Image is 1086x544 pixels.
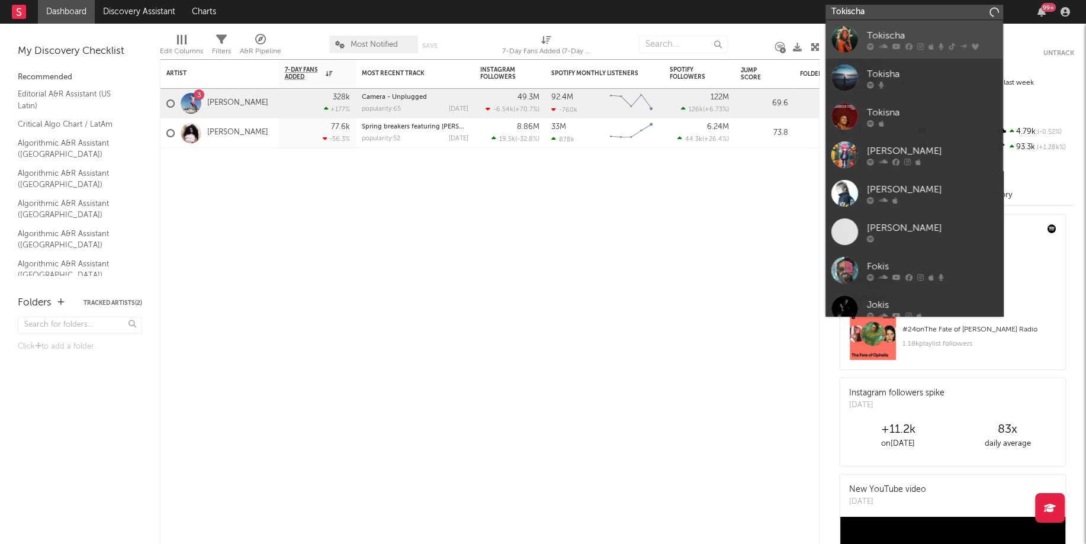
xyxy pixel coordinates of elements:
[902,323,1056,337] div: # 24 on The Fate of [PERSON_NAME] Radio
[825,251,1003,289] a: Fokis
[1037,7,1046,17] button: 99+
[670,66,711,81] div: Spotify Followers
[160,30,203,64] div: Edit Columns
[18,88,130,112] a: Editorial A&R Assistant (US Latin)
[18,118,130,131] a: Critical Algo Chart / LatAm
[953,423,1062,437] div: 83 x
[741,67,770,81] div: Jump Score
[18,227,130,252] a: Algorithmic A&R Assistant ([GEOGRAPHIC_DATA])
[551,123,566,131] div: 33M
[207,128,268,138] a: [PERSON_NAME]
[639,36,728,53] input: Search...
[333,94,350,101] div: 328k
[843,437,953,451] div: on [DATE]
[825,136,1003,174] a: [PERSON_NAME]
[605,118,658,148] svg: Chart title
[362,124,468,130] div: Spring breakers featuring kesha
[867,259,997,273] div: Fokis
[840,313,1065,369] a: #24onThe Fate of [PERSON_NAME] Radio1.18kplaylist followers
[677,135,729,143] div: ( )
[449,136,468,142] div: [DATE]
[551,70,640,77] div: Spotify Monthly Listeners
[362,106,401,112] div: popularity: 65
[849,387,944,400] div: Instagram followers spike
[551,106,577,114] div: -760k
[825,59,1003,97] a: Tokisha
[517,123,539,131] div: 8.86M
[681,105,729,113] div: ( )
[825,5,1003,20] input: Search for artists
[480,66,522,81] div: Instagram Followers
[351,41,398,49] span: Most Notified
[212,30,231,64] div: Filters
[207,98,268,108] a: [PERSON_NAME]
[324,105,350,113] div: +177 %
[1036,129,1062,136] span: -0.52 %
[867,28,997,43] div: Tokischa
[362,70,451,77] div: Most Recent Track
[499,136,515,143] span: 19.5k
[517,136,538,143] span: -32.8 %
[18,167,130,191] a: Algorithmic A&R Assistant ([GEOGRAPHIC_DATA])
[689,107,703,113] span: 126k
[240,44,281,59] div: A&R Pipeline
[704,136,727,143] span: +26.4 %
[825,213,1003,251] a: [PERSON_NAME]
[705,107,727,113] span: +6.73 %
[18,44,142,59] div: My Discovery Checklist
[212,44,231,59] div: Filters
[825,97,1003,136] a: Tokisna
[551,136,574,143] div: 878k
[518,94,539,101] div: 49.3M
[825,20,1003,59] a: Tokischa
[551,94,573,101] div: 92.4M
[995,140,1074,155] div: 93.3k
[160,44,203,59] div: Edit Columns
[422,43,438,49] button: Save
[18,296,52,310] div: Folders
[849,400,944,411] div: [DATE]
[825,174,1003,213] a: [PERSON_NAME]
[741,126,788,140] div: 73.8
[285,66,323,81] span: 7-Day Fans Added
[515,107,538,113] span: +70.7 %
[362,136,400,142] div: popularity: 52
[995,124,1074,140] div: 4.79k
[502,44,591,59] div: 7-Day Fans Added (7-Day Fans Added)
[685,136,702,143] span: 44.3k
[449,106,468,112] div: [DATE]
[953,437,1062,451] div: daily average
[605,89,658,118] svg: Chart title
[867,182,997,197] div: [PERSON_NAME]
[362,124,493,130] a: Spring breakers featuring [PERSON_NAME]
[493,107,513,113] span: -6.54k
[18,137,130,161] a: Algorithmic A&R Assistant ([GEOGRAPHIC_DATA])
[1035,144,1066,151] span: +1.28k %
[867,221,997,235] div: [PERSON_NAME]
[1043,47,1074,59] button: Untrack
[18,257,130,282] a: Algorithmic A&R Assistant ([GEOGRAPHIC_DATA])
[849,496,926,508] div: [DATE]
[849,484,926,496] div: New YouTube video
[18,340,142,354] div: Click to add a folder.
[166,70,255,77] div: Artist
[800,70,889,78] div: Folders
[331,123,350,131] div: 77.6k
[502,30,591,64] div: 7-Day Fans Added (7-Day Fans Added)
[18,317,142,334] input: Search for folders...
[362,94,468,101] div: Camera - Unplugged
[323,135,350,143] div: -56.3 %
[867,67,997,81] div: Tokisha
[825,289,1003,328] a: Jokis
[843,423,953,437] div: +11.2k
[83,300,142,306] button: Tracked Artists(2)
[707,123,729,131] div: 6.24M
[741,96,788,111] div: 69.6
[711,94,729,101] div: 122M
[240,30,281,64] div: A&R Pipeline
[362,94,427,101] a: Camera - Unplugged
[867,298,997,312] div: Jokis
[18,197,130,221] a: Algorithmic A&R Assistant ([GEOGRAPHIC_DATA])
[18,70,142,85] div: Recommended
[867,144,997,158] div: [PERSON_NAME]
